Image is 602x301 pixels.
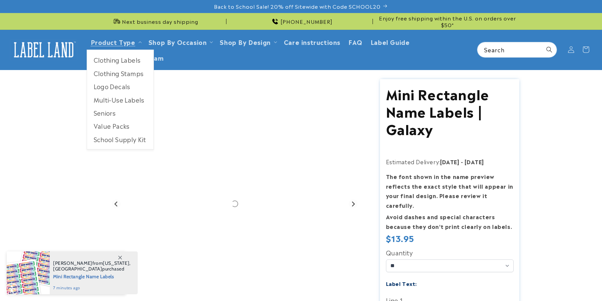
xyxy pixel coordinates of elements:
span: $13.95 [386,233,415,243]
div: Announcement [83,13,226,29]
span: Label Guide [371,38,410,46]
a: Label Land [8,37,80,63]
a: Value Packs [87,119,154,132]
a: Logo Decals [87,80,154,93]
span: Enjoy free shipping within the U.S. on orders over $50* [376,15,519,28]
div: Announcement [376,13,519,29]
summary: Shop By Design [216,34,279,50]
a: Label Guide [367,34,414,50]
a: FAQ [344,34,367,50]
img: Label Land [10,39,77,60]
button: Search [542,42,557,57]
strong: Avoid dashes and special characters because they don’t print clearly on labels. [386,213,512,230]
a: Product Type [91,37,135,46]
span: [US_STATE] [103,260,129,266]
span: Back to School Sale! 20% off Sitewide with Code SCHOOL20 [214,3,381,10]
button: Next slide [349,199,358,208]
a: Shop By Design [220,37,270,46]
span: Shop By Occasion [148,38,207,46]
span: FAQ [348,38,362,46]
h1: Mini Rectangle Name Labels | Galaxy [386,85,514,137]
a: Clothing Stamps [87,67,154,80]
summary: Shop By Occasion [144,34,216,50]
a: Seniors [87,106,154,119]
a: Clothing Labels [87,53,154,66]
span: from , purchased [53,260,131,272]
strong: [DATE] [465,158,484,166]
span: [PERSON_NAME] [53,260,92,266]
span: Mini Rectangle Name Labels [53,272,131,280]
button: Go to last slide [112,199,121,208]
a: Care instructions [280,34,344,50]
p: Estimated Delivery: [386,157,514,167]
strong: - [461,158,463,166]
summary: Product Type [87,34,144,50]
span: [PHONE_NUMBER] [281,18,333,25]
div: Go to slide 2 [83,104,106,127]
a: Multi-Use Labels [87,93,154,106]
div: Announcement [229,13,373,29]
span: Care instructions [284,38,340,46]
label: Quantity [386,247,514,258]
span: [GEOGRAPHIC_DATA] [53,266,102,272]
label: Label Text: [386,280,417,287]
a: School Supply Kit [87,133,154,146]
strong: The font shown in the name preview reflects the exact style that will appear in your final design... [386,172,513,209]
span: Next business day shipping [122,18,198,25]
strong: [DATE] [440,158,460,166]
div: Go to slide 1 [83,79,106,103]
span: 7 minutes ago [53,285,131,291]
